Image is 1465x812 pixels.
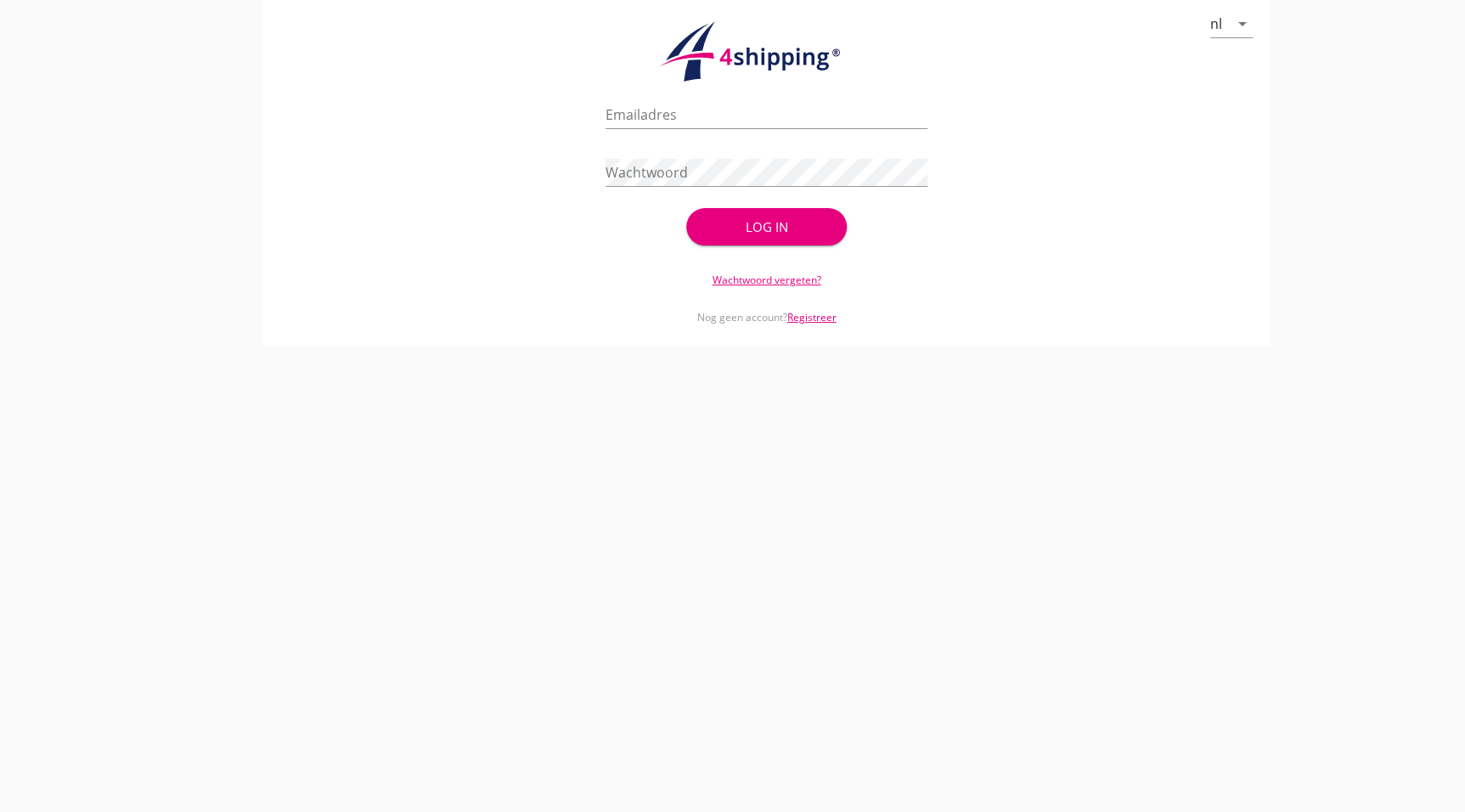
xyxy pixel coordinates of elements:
[686,208,848,245] button: Log in
[656,20,877,83] img: logo.1f945f1d.svg
[1210,16,1222,31] div: nl
[787,310,837,324] a: Registreer
[713,273,821,287] a: Wachtwoord vergeten?
[606,288,927,325] div: Nog geen account?
[606,101,927,128] input: Emailadres
[1232,14,1253,34] i: arrow_drop_down
[713,217,820,237] div: Log in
